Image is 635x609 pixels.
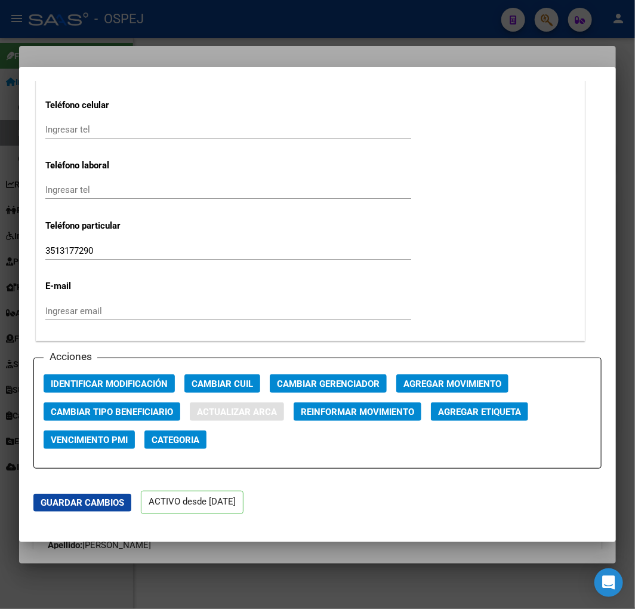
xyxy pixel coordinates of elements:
p: Teléfono celular [45,99,204,112]
button: Vencimiento PMI [44,430,135,449]
button: Agregar Movimiento [396,374,508,393]
button: Cambiar Gerenciador [270,374,387,393]
p: E-mail [45,279,204,293]
button: Guardar Cambios [33,494,131,512]
span: Cambiar Gerenciador [277,379,380,389]
h3: Acciones [44,349,97,364]
span: Cambiar CUIL [192,379,253,389]
p: ACTIVO desde [DATE] [141,491,243,514]
button: Actualizar ARCA [190,402,284,421]
button: Reinformar Movimiento [294,402,421,421]
span: Vencimiento PMI [51,435,128,445]
button: Agregar Etiqueta [431,402,528,421]
button: Identificar Modificación [44,374,175,393]
span: Categoria [152,435,199,445]
span: Reinformar Movimiento [301,407,414,417]
p: Teléfono particular [45,219,204,233]
button: Categoria [144,430,206,449]
p: Teléfono laboral [45,159,204,173]
span: Guardar Cambios [41,497,124,508]
span: Cambiar Tipo Beneficiario [51,407,173,417]
span: Identificar Modificación [51,379,168,389]
span: Agregar Movimiento [403,379,501,389]
span: Actualizar ARCA [197,407,277,417]
div: Open Intercom Messenger [594,568,623,597]
button: Cambiar CUIL [184,374,260,393]
span: Agregar Etiqueta [438,407,521,417]
button: Cambiar Tipo Beneficiario [44,402,180,421]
